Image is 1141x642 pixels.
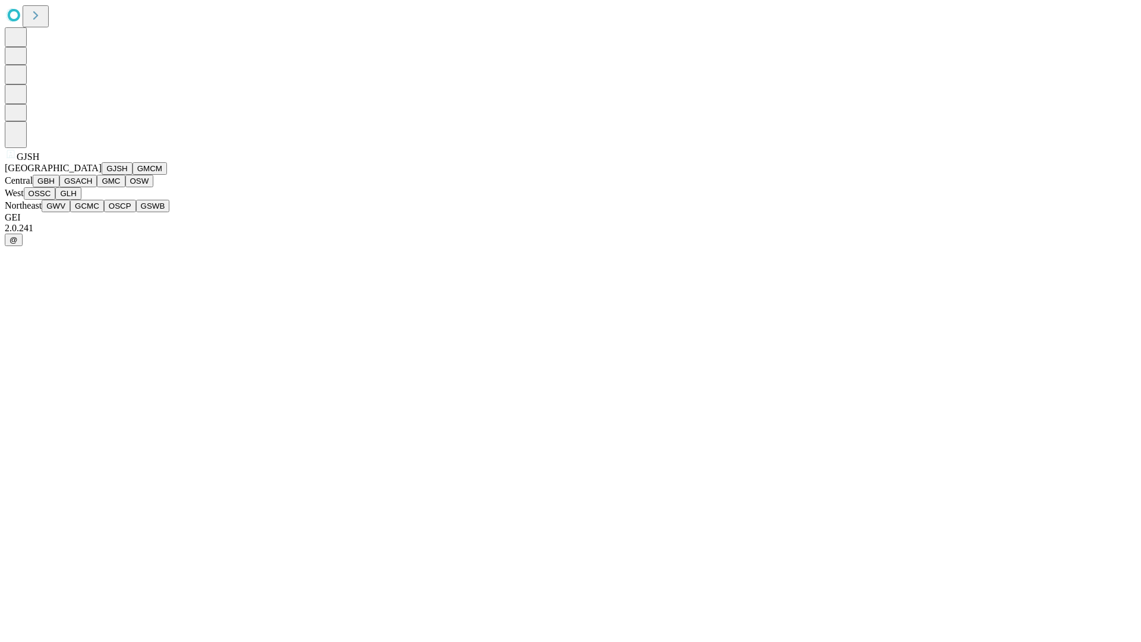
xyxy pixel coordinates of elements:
span: @ [10,235,18,244]
button: GBH [33,175,59,187]
button: GSWB [136,200,170,212]
button: GCMC [70,200,104,212]
span: GJSH [17,152,39,162]
button: GWV [42,200,70,212]
button: GSACH [59,175,97,187]
span: [GEOGRAPHIC_DATA] [5,163,102,173]
span: Northeast [5,200,42,210]
button: @ [5,234,23,246]
span: West [5,188,24,198]
button: GMCM [133,162,167,175]
button: OSW [125,175,154,187]
div: GEI [5,212,1136,223]
button: OSCP [104,200,136,212]
button: GJSH [102,162,133,175]
span: Central [5,175,33,185]
button: GMC [97,175,125,187]
div: 2.0.241 [5,223,1136,234]
button: OSSC [24,187,56,200]
button: GLH [55,187,81,200]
